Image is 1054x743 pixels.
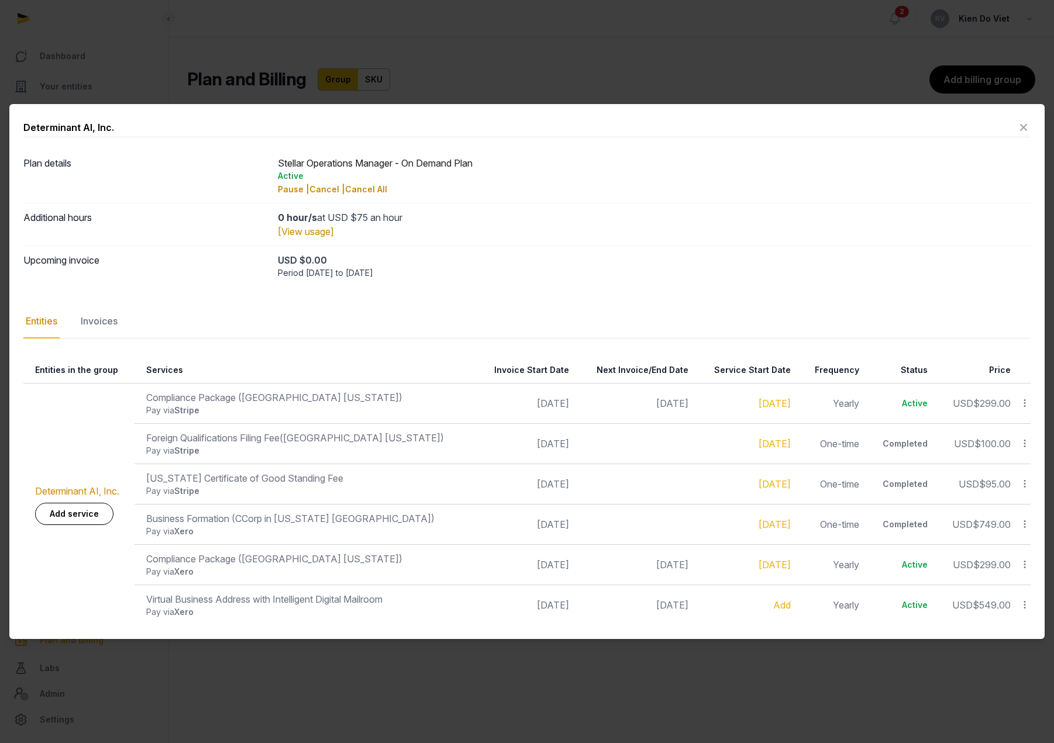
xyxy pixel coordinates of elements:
[973,519,1011,530] span: $749.00
[23,253,268,279] dt: Upcoming invoice
[695,357,798,383] th: Service Start Date
[759,559,791,571] a: [DATE]
[656,559,688,571] span: [DATE]
[174,445,199,455] span: Stripe
[278,253,1031,267] div: USD $0.00
[23,120,114,134] div: Determinant AI, Inc.
[146,512,469,526] div: Business Formation (CCorp in [US_STATE] [GEOGRAPHIC_DATA])
[878,599,928,611] div: Active
[146,485,469,497] div: Pay via
[146,526,469,537] div: Pay via
[759,478,791,490] a: [DATE]
[174,526,194,536] span: Xero
[576,357,695,383] th: Next Invoice/End Date
[954,438,974,450] span: USD
[23,305,60,338] div: Entities
[345,184,387,194] span: Cancel All
[656,599,688,611] span: [DATE]
[866,357,935,383] th: Status
[979,478,1011,490] span: $95.00
[798,424,866,464] td: One-time
[146,431,469,445] div: Foreign Qualifications Filing Fee
[146,390,469,405] div: Compliance Package ([GEOGRAPHIC_DATA] [US_STATE])
[476,464,576,504] td: [DATE]
[146,592,469,606] div: Virtual Business Address with Intelligent Digital Mailroom
[973,599,1011,611] span: $549.00
[309,184,345,194] span: Cancel |
[476,424,576,464] td: [DATE]
[953,398,973,409] span: USD
[278,210,1031,224] div: at USD $75 an hour
[278,267,1031,279] div: Period [DATE] to [DATE]
[23,210,268,239] dt: Additional hours
[476,585,576,625] td: [DATE]
[798,504,866,545] td: One-time
[935,357,1018,383] th: Price
[759,519,791,530] a: [DATE]
[23,357,135,383] th: Entities in the group
[878,478,928,490] div: Completed
[798,383,866,424] td: Yearly
[35,503,113,525] a: Add service
[174,486,199,496] span: Stripe
[146,445,469,457] div: Pay via
[953,559,973,571] span: USD
[278,212,317,223] strong: 0 hour/s
[278,156,1031,196] div: Stellar Operations Manager - On Demand Plan
[973,398,1011,409] span: $299.00
[878,398,928,409] div: Active
[280,432,444,444] span: ([GEOGRAPHIC_DATA] [US_STATE])
[952,599,973,611] span: USD
[759,398,791,409] a: [DATE]
[174,405,199,415] span: Stripe
[952,519,973,530] span: USD
[146,405,469,416] div: Pay via
[476,357,576,383] th: Invoice Start Date
[35,485,119,497] a: Determinant AI, Inc.
[78,305,120,338] div: Invoices
[146,552,469,566] div: Compliance Package ([GEOGRAPHIC_DATA] [US_STATE])
[476,545,576,585] td: [DATE]
[798,464,866,504] td: One-time
[278,184,309,194] span: Pause |
[23,156,268,196] dt: Plan details
[174,566,194,576] span: Xero
[135,357,476,383] th: Services
[798,357,866,383] th: Frequency
[759,438,791,450] a: [DATE]
[973,559,1011,571] span: $299.00
[278,170,1031,182] div: Active
[278,226,334,237] a: [View usage]
[974,438,1011,450] span: $100.00
[476,383,576,424] td: [DATE]
[23,305,1031,338] nav: Tabs
[476,504,576,545] td: [DATE]
[959,478,979,490] span: USD
[146,471,469,485] div: [US_STATE] Certificate of Good Standing Fee
[773,599,791,611] a: Add
[656,398,688,409] span: [DATE]
[146,606,469,618] div: Pay via
[174,607,194,617] span: Xero
[798,545,866,585] td: Yearly
[878,519,928,530] div: Completed
[798,585,866,625] td: Yearly
[146,566,469,578] div: Pay via
[878,559,928,571] div: Active
[878,438,928,450] div: Completed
